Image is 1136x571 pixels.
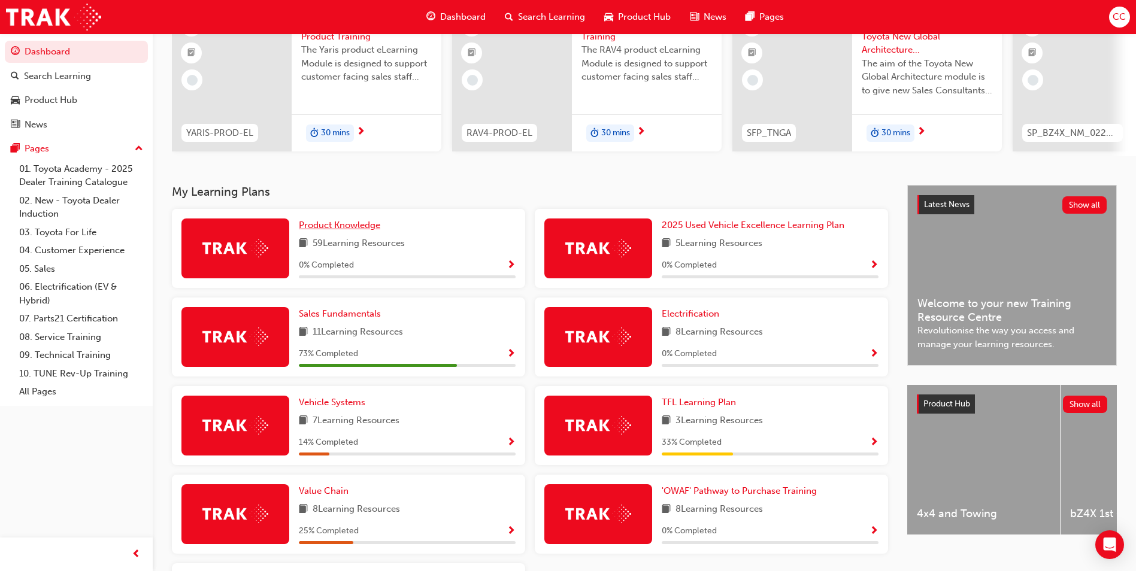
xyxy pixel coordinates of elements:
a: Product HubShow all [917,394,1107,414]
span: 0 % Completed [662,347,717,361]
span: car-icon [11,95,20,106]
button: Show Progress [870,435,878,450]
span: Show Progress [507,349,516,360]
span: book-icon [299,414,308,429]
a: Product Hub [5,89,148,111]
span: Product Knowledge [299,220,380,230]
span: learningRecordVerb_NONE-icon [187,75,198,86]
a: car-iconProduct Hub [595,5,680,29]
div: Open Intercom Messenger [1095,530,1124,559]
span: Show Progress [870,349,878,360]
div: Search Learning [24,69,91,83]
span: 73 % Completed [299,347,358,361]
a: Value Chain [299,484,353,498]
span: 14 % Completed [299,436,358,449]
span: learningRecordVerb_NONE-icon [747,75,758,86]
span: guage-icon [11,47,20,57]
span: Electrification [662,308,719,319]
a: YARIS-PROD-EL2025 Yaris Hatch Product TrainingThe Yaris product eLearning Module is designed to s... [172,7,441,151]
span: book-icon [662,502,671,517]
span: car-icon [604,10,613,25]
a: 0SFP_TNGASales Fundamentals Toyota New Global Architecture eLearning ModuleThe aim of the Toyota ... [732,7,1002,151]
span: duration-icon [590,126,599,141]
span: search-icon [505,10,513,25]
span: 25 % Completed [299,524,359,538]
span: 8 Learning Resources [675,502,763,517]
a: 06. Electrification (EV & Hybrid) [14,278,148,309]
a: Latest NewsShow all [917,195,1107,214]
span: Dashboard [440,10,486,24]
span: next-icon [356,127,365,138]
a: Latest NewsShow allWelcome to your new Training Resource CentreRevolutionise the way you access a... [907,185,1117,366]
span: SP_BZ4X_NM_0224_EL01 [1027,126,1118,140]
a: 07. Parts21 Certification [14,309,148,328]
a: 10. TUNE Rev-Up Training [14,365,148,383]
a: 09. Technical Training [14,346,148,365]
span: Show Progress [507,438,516,448]
img: Trak [6,4,101,31]
button: Show Progress [507,435,516,450]
span: guage-icon [426,10,435,25]
span: 2025 Used Vehicle Excellence Learning Plan [662,220,844,230]
span: 30 mins [601,126,630,140]
span: Show Progress [870,438,878,448]
a: news-iconNews [680,5,736,29]
span: 5 Learning Resources [675,236,762,251]
span: News [704,10,726,24]
span: prev-icon [132,547,141,562]
span: Value Chain [299,485,349,496]
span: The Yaris product eLearning Module is designed to support customer facing sales staff with introd... [301,43,432,84]
span: 3 Learning Resources [675,414,763,429]
button: Show Progress [507,347,516,362]
span: 4x4 and Towing [917,507,1050,521]
a: 08. Service Training [14,328,148,347]
a: 4x4 and Towing [907,385,1060,534]
span: 0 % Completed [299,259,354,272]
a: All Pages [14,382,148,401]
button: Pages [5,138,148,160]
span: Revolutionise the way you access and manage your learning resources. [917,324,1107,351]
a: 2025 Used Vehicle Excellence Learning Plan [662,218,849,232]
a: 02. New - Toyota Dealer Induction [14,192,148,223]
a: Search Learning [5,65,148,87]
button: Show Progress [870,347,878,362]
img: Trak [565,416,631,435]
img: Trak [565,239,631,257]
span: Show Progress [507,526,516,537]
span: pages-icon [11,144,20,154]
span: book-icon [662,414,671,429]
a: search-iconSearch Learning [495,5,595,29]
span: 7 Learning Resources [313,414,399,429]
span: pages-icon [746,10,755,25]
span: learningRecordVerb_NONE-icon [467,75,478,86]
span: 0 % Completed [662,524,717,538]
span: The aim of the Toyota New Global Architecture module is to give new Sales Consultants and Sales P... [862,57,992,98]
img: Trak [565,505,631,523]
span: 11 Learning Resources [313,325,403,340]
span: Sales Fundamentals Toyota New Global Architecture eLearning Module [862,16,992,57]
a: pages-iconPages [736,5,793,29]
span: booktick-icon [468,45,476,61]
button: DashboardSearch LearningProduct HubNews [5,38,148,138]
span: book-icon [299,502,308,517]
span: book-icon [662,325,671,340]
a: 'OWAF' Pathway to Purchase Training [662,484,822,498]
div: Pages [25,142,49,156]
span: TFL Learning Plan [662,397,736,408]
span: Show Progress [870,260,878,271]
span: Sales Fundamentals [299,308,381,319]
span: book-icon [299,236,308,251]
a: guage-iconDashboard [417,5,495,29]
span: duration-icon [310,126,319,141]
a: 05. Sales [14,260,148,278]
img: Trak [202,239,268,257]
span: 30 mins [321,126,350,140]
span: booktick-icon [1028,45,1037,61]
span: 0 % Completed [662,259,717,272]
a: Electrification [662,307,724,321]
span: book-icon [299,325,308,340]
span: booktick-icon [748,45,756,61]
a: 01. Toyota Academy - 2025 Dealer Training Catalogue [14,160,148,192]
